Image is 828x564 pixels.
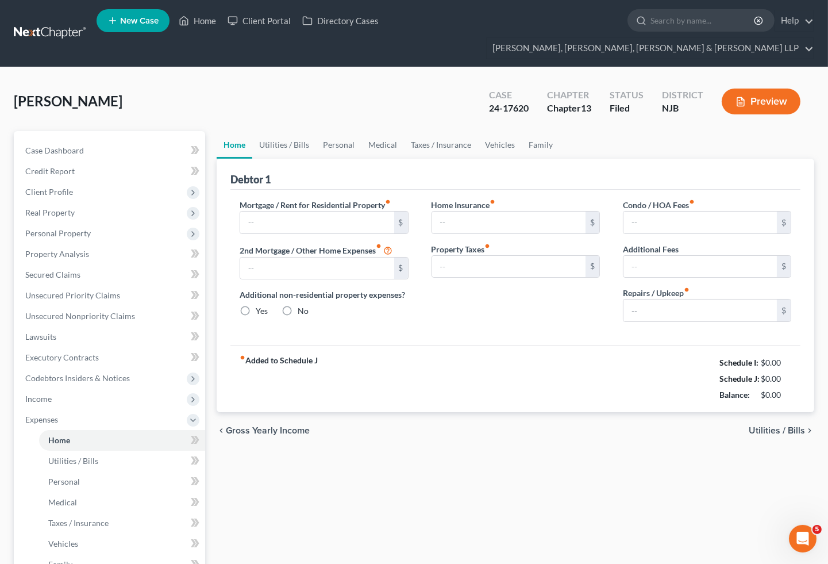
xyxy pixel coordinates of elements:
span: Executory Contracts [25,352,99,362]
span: Personal [48,477,80,486]
span: Personal Property [25,228,91,238]
a: Vehicles [39,534,205,554]
a: Taxes / Insurance [404,131,478,159]
strong: Schedule I: [719,358,758,367]
label: Home Insurance [432,199,496,211]
div: $ [777,256,791,278]
div: Debtor 1 [230,172,271,186]
a: Lawsuits [16,327,205,347]
i: fiber_manual_record [684,287,690,293]
span: Real Property [25,208,75,217]
i: fiber_manual_record [689,199,695,205]
a: Unsecured Nonpriority Claims [16,306,205,327]
div: Chapter [547,102,591,115]
a: Utilities / Bills [252,131,316,159]
div: $ [777,212,791,233]
strong: Balance: [719,390,750,400]
a: Family [522,131,560,159]
label: Condo / HOA Fees [623,199,695,211]
button: chevron_left Gross Yearly Income [217,426,310,435]
div: $0.00 [761,357,792,369]
a: Utilities / Bills [39,451,205,471]
div: NJB [662,102,703,115]
a: Client Portal [222,10,296,31]
div: $ [586,256,599,278]
span: Credit Report [25,166,75,176]
div: $ [394,212,408,233]
a: Help [775,10,814,31]
a: Vehicles [478,131,522,159]
span: Unsecured Nonpriority Claims [25,311,135,321]
a: Case Dashboard [16,140,205,161]
a: Unsecured Priority Claims [16,285,205,306]
input: Search by name... [650,10,756,31]
span: Codebtors Insiders & Notices [25,373,130,383]
span: 13 [581,102,591,113]
span: Lawsuits [25,332,56,342]
a: Secured Claims [16,264,205,285]
span: Medical [48,497,77,507]
div: Chapter [547,89,591,102]
i: fiber_manual_record [240,355,245,360]
input: -- [432,212,586,233]
strong: Schedule J: [719,374,760,383]
span: Secured Claims [25,270,80,279]
a: Taxes / Insurance [39,513,205,534]
label: Additional Fees [623,243,679,255]
strong: Added to Schedule J [240,355,318,403]
label: Mortgage / Rent for Residential Property [240,199,391,211]
span: 5 [812,525,822,534]
span: Property Analysis [25,249,89,259]
button: Preview [722,89,800,114]
a: Personal [39,471,205,492]
div: $ [777,300,791,321]
input: -- [240,212,394,233]
span: Utilities / Bills [749,426,805,435]
span: Income [25,394,52,404]
a: Property Analysis [16,244,205,264]
i: chevron_left [217,426,226,435]
a: Home [217,131,252,159]
span: [PERSON_NAME] [14,93,122,109]
div: District [662,89,703,102]
a: Home [39,430,205,451]
a: Medical [361,131,404,159]
div: $ [586,212,599,233]
i: chevron_right [805,426,814,435]
i: fiber_manual_record [376,243,382,249]
span: Vehicles [48,539,78,548]
span: Utilities / Bills [48,456,98,466]
input: -- [623,256,777,278]
div: Case [489,89,529,102]
div: Filed [610,102,644,115]
div: $0.00 [761,389,792,401]
span: Gross Yearly Income [226,426,310,435]
iframe: Intercom live chat [789,525,817,553]
a: [PERSON_NAME], [PERSON_NAME], [PERSON_NAME] & [PERSON_NAME] LLP [487,38,814,59]
i: fiber_manual_record [490,199,496,205]
span: Client Profile [25,187,73,197]
input: -- [623,300,777,321]
i: fiber_manual_record [485,243,491,249]
input: -- [432,256,586,278]
a: Medical [39,492,205,513]
a: Executory Contracts [16,347,205,368]
label: Yes [256,305,268,317]
div: $ [394,258,408,279]
a: Directory Cases [296,10,384,31]
label: Additional non-residential property expenses? [240,289,408,301]
input: -- [240,258,394,279]
label: No [298,305,309,317]
span: Home [48,435,70,445]
input: -- [623,212,777,233]
a: Credit Report [16,161,205,182]
span: Unsecured Priority Claims [25,290,120,300]
span: New Case [120,17,159,25]
button: Utilities / Bills chevron_right [749,426,814,435]
span: Case Dashboard [25,145,84,155]
span: Expenses [25,415,58,424]
label: Repairs / Upkeep [623,287,690,299]
i: fiber_manual_record [385,199,391,205]
span: Taxes / Insurance [48,518,109,528]
div: Status [610,89,644,102]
